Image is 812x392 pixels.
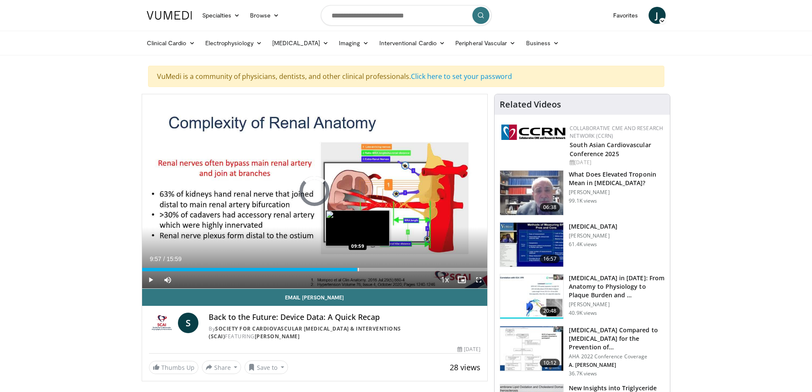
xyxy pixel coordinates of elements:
[450,362,480,372] span: 28 views
[569,222,617,231] h3: [MEDICAL_DATA]
[569,362,665,369] p: A. [PERSON_NAME]
[569,197,597,204] p: 99.1K views
[570,159,663,166] div: [DATE]
[569,353,665,360] p: AHA 2022 Conference Coverage
[148,66,664,87] div: VuMedi is a community of physicians, dentists, and other clinical professionals.
[149,361,198,374] a: Thumbs Up
[245,7,284,24] a: Browse
[500,326,563,371] img: 7c0f9b53-1609-4588-8498-7cac8464d722.150x105_q85_crop-smart_upscale.jpg
[178,313,198,333] a: S
[540,307,560,315] span: 20:48
[150,256,161,262] span: 9:57
[540,255,560,263] span: 16:57
[569,326,665,351] h3: [MEDICAL_DATA] Compared to [MEDICAL_DATA] for the Prevention of…
[334,35,374,52] a: Imaging
[255,333,300,340] a: [PERSON_NAME]
[142,94,488,289] video-js: Video Player
[500,274,563,319] img: 823da73b-7a00-425d-bb7f-45c8b03b10c3.150x105_q85_crop-smart_upscale.jpg
[142,271,159,288] button: Play
[569,310,597,317] p: 40.9K views
[500,326,665,377] a: 10:12 [MEDICAL_DATA] Compared to [MEDICAL_DATA] for the Prevention of… AHA 2022 Conference Covera...
[149,313,175,333] img: Society for Cardiovascular Angiography & Interventions (SCAI)
[569,370,597,377] p: 36.7K views
[500,171,563,215] img: 98daf78a-1d22-4ebe-927e-10afe95ffd94.150x105_q85_crop-smart_upscale.jpg
[569,274,665,299] h3: [MEDICAL_DATA] in [DATE]: From Anatomy to Physiology to Plaque Burden and …
[457,346,480,353] div: [DATE]
[244,360,288,374] button: Save to
[569,301,665,308] p: [PERSON_NAME]
[570,125,663,139] a: Collaborative CME and Research Network (CCRN)
[649,7,666,24] a: J
[569,189,665,196] p: [PERSON_NAME]
[209,325,480,340] div: By FEATURING
[569,170,665,187] h3: What Does Elevated Troponin Mean in [MEDICAL_DATA]?
[436,271,453,288] button: Playback Rate
[500,99,561,110] h4: Related Videos
[267,35,334,52] a: [MEDICAL_DATA]
[202,360,242,374] button: Share
[159,271,176,288] button: Mute
[142,35,200,52] a: Clinical Cardio
[501,125,565,140] img: a04ee3ba-8487-4636-b0fb-5e8d268f3737.png.150x105_q85_autocrop_double_scale_upscale_version-0.2.png
[326,210,390,246] img: image.jpeg
[521,35,565,52] a: Business
[500,274,665,319] a: 20:48 [MEDICAL_DATA] in [DATE]: From Anatomy to Physiology to Plaque Burden and … [PERSON_NAME] 4...
[147,11,192,20] img: VuMedi Logo
[411,72,512,81] a: Click here to set your password
[163,256,165,262] span: /
[500,223,563,267] img: a92b9a22-396b-4790-a2bb-5028b5f4e720.150x105_q85_crop-smart_upscale.jpg
[166,256,181,262] span: 15:59
[209,325,401,340] a: Society for Cardiovascular [MEDICAL_DATA] & Interventions (SCAI)
[500,170,665,215] a: 06:38 What Does Elevated Troponin Mean in [MEDICAL_DATA]? [PERSON_NAME] 99.1K views
[540,203,560,212] span: 06:38
[608,7,643,24] a: Favorites
[197,7,245,24] a: Specialties
[540,359,560,367] span: 10:12
[200,35,267,52] a: Electrophysiology
[569,241,597,248] p: 61.4K views
[453,271,470,288] button: Enable picture-in-picture mode
[569,232,617,239] p: [PERSON_NAME]
[209,313,480,322] h4: Back to the Future: Device Data: A Quick Recap
[570,141,651,158] a: South Asian Cardiovascular Conference 2025
[142,268,488,271] div: Progress Bar
[470,271,487,288] button: Fullscreen
[321,5,492,26] input: Search topics, interventions
[500,222,665,267] a: 16:57 [MEDICAL_DATA] [PERSON_NAME] 61.4K views
[374,35,451,52] a: Interventional Cardio
[450,35,521,52] a: Peripheral Vascular
[142,289,488,306] a: Email [PERSON_NAME]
